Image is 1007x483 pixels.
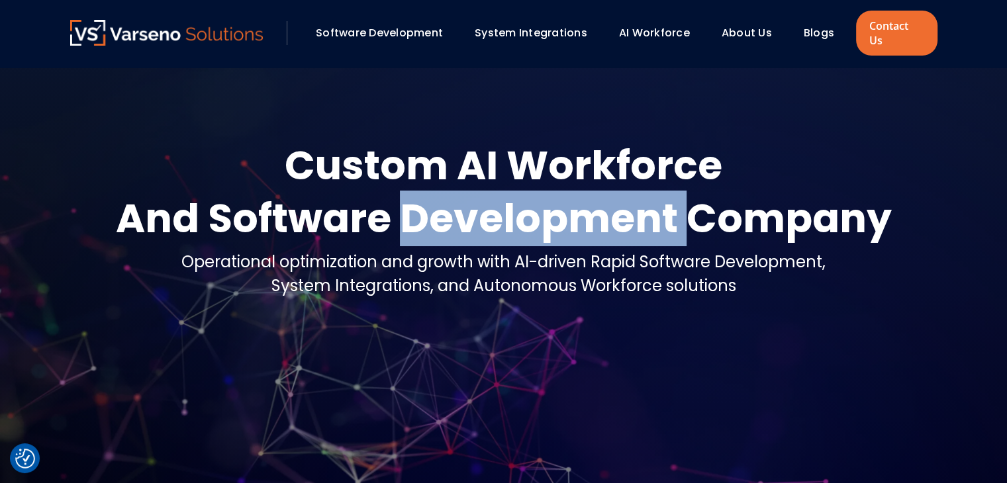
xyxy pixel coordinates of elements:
[804,25,834,40] a: Blogs
[116,192,892,245] div: And Software Development Company
[15,449,35,468] button: Cookie Settings
[797,22,853,44] div: Blogs
[468,22,606,44] div: System Integrations
[475,25,587,40] a: System Integrations
[15,449,35,468] img: Revisit consent button
[316,25,443,40] a: Software Development
[309,22,461,44] div: Software Development
[856,11,937,56] a: Contact Us
[722,25,772,40] a: About Us
[181,274,826,298] div: System Integrations, and Autonomous Workforce solutions
[181,250,826,274] div: Operational optimization and growth with AI-driven Rapid Software Development,
[116,139,892,192] div: Custom AI Workforce
[715,22,791,44] div: About Us
[70,20,264,46] img: Varseno Solutions – Product Engineering & IT Services
[619,25,690,40] a: AI Workforce
[612,22,708,44] div: AI Workforce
